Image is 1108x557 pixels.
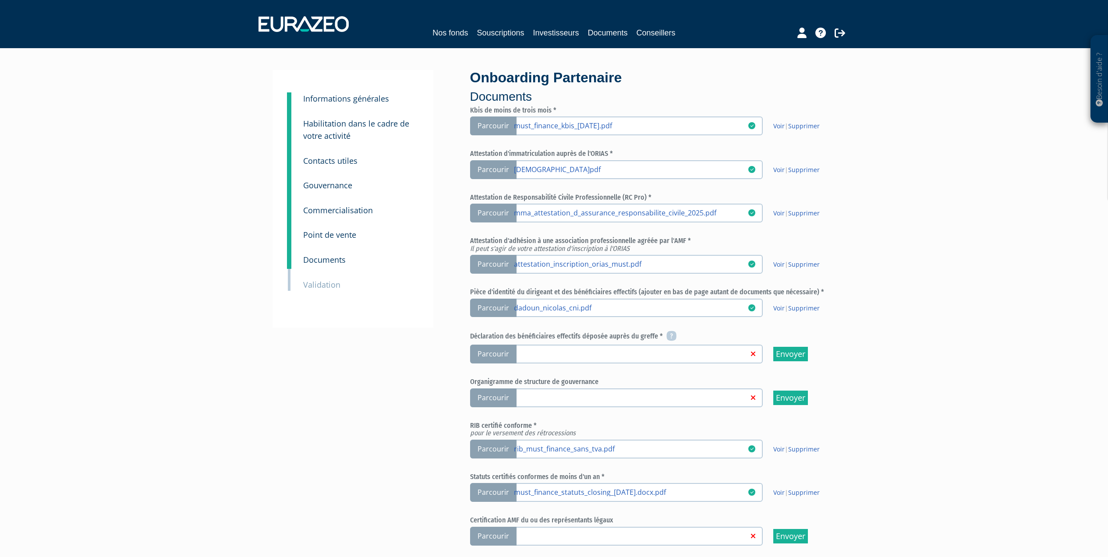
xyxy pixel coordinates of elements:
span: Parcourir [470,116,517,135]
i: 08/10/2025 09:48 [748,304,755,311]
small: Habilitation dans le cadre de votre activité [303,118,409,141]
a: Voir [773,445,785,453]
a: 9 [287,242,291,269]
small: Commercialisation [303,205,373,215]
span: Parcourir [470,440,517,458]
h6: Kbis de moins de trois mois * [470,106,836,114]
a: Supprimer [788,122,820,130]
input: Envoyer [773,529,808,543]
i: 08/10/2025 09:47 [748,209,755,216]
a: Supprimer [788,488,820,497]
input: Envoyer [773,391,808,405]
span: | [773,260,820,269]
h6: RIB certifié conforme * [470,422,836,437]
span: Parcourir [470,388,517,407]
span: Parcourir [470,255,517,274]
span: Parcourir [470,345,517,363]
a: Supprimer [788,260,820,268]
a: dadoun_nicolas_cni.pdf [514,303,748,312]
a: Voir [773,166,785,174]
span: | [773,304,820,313]
a: Supprimer [788,166,820,174]
small: Point de vente [303,229,356,240]
i: 08/10/2025 09:51 [748,445,755,452]
a: Souscriptions [477,27,524,39]
span: Parcourir [470,204,517,222]
em: Il peut s'agir de votre attestation d'inscription à l'ORIAS [470,244,630,253]
a: Voir [773,209,785,217]
i: 08/10/2025 09:47 [748,166,755,173]
span: | [773,445,820,454]
span: Parcourir [470,160,517,179]
a: [DEMOGRAPHIC_DATA]pdf [514,165,748,173]
small: Gouvernance [303,180,352,190]
i: 08/10/2025 09:51 [748,489,755,496]
a: Voir [773,304,785,312]
i: 08/10/2025 09:54 [748,261,755,268]
h6: Déclaration des bénéficiaires effectifs déposée auprès du greffe * [470,331,836,342]
a: 8 [287,217,291,244]
a: 3 [287,92,291,110]
a: Conseillers [637,27,676,39]
a: 4 [287,106,291,147]
a: 6 [287,167,291,194]
p: Documents [470,88,836,106]
h6: Attestation d'immatriculation auprès de l'ORIAS * [470,150,836,158]
a: Supprimer [788,445,820,453]
small: Informations générales [303,93,389,104]
a: Nos fonds [432,27,468,39]
h6: Attestation d'adhésion à une association professionnelle agréée par l'AMF * [470,237,836,252]
h6: Certification AMF du ou des représentants légaux [470,516,836,524]
a: Voir [773,488,785,497]
em: pour le versement des rétrocessions [470,429,576,437]
a: 7 [287,192,291,219]
small: Validation [303,279,340,290]
i: 08/10/2025 09:47 [748,122,755,129]
small: Contacts utiles [303,155,358,166]
span: | [773,166,820,174]
a: Supprimer [788,209,820,217]
small: Documents [303,254,346,265]
a: Documents [588,27,628,39]
p: Besoin d'aide ? [1094,40,1104,119]
span: Parcourir [470,483,517,502]
a: mma_attestation_d_assurance_responsabilite_civile_2025.pdf [514,208,748,217]
a: Voir [773,260,785,268]
a: rib_must_finance_sans_tva.pdf [514,444,748,453]
a: must_finance_kbis_[DATE].pdf [514,121,748,130]
h6: Organigramme de structure de gouvernance [470,378,836,386]
a: Supprimer [788,304,820,312]
span: Parcourir [470,299,517,317]
h6: Pièce d'identité du dirigeant et des bénéficiaires effectifs (ajouter en bas de page autant de do... [470,288,836,296]
h6: Attestation de Responsabilité Civile Professionnelle (RC Pro) * [470,194,836,201]
a: must_finance_statuts_closing_[DATE].docx.pdf [514,487,748,496]
span: | [773,209,820,218]
span: Parcourir [470,527,517,546]
span: | [773,122,820,130]
span: | [773,488,820,497]
input: Envoyer [773,347,808,361]
a: 5 [287,143,291,170]
a: Voir [773,122,785,130]
a: attestation_inscription_orias_must.pdf [514,259,748,268]
a: Investisseurs [533,27,579,39]
img: 1732889491-logotype_eurazeo_blanc_rvb.png [258,16,349,32]
div: Onboarding Partenaire [470,68,836,106]
h6: Statuts certifiés conformes de moins d'un an * [470,473,836,481]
